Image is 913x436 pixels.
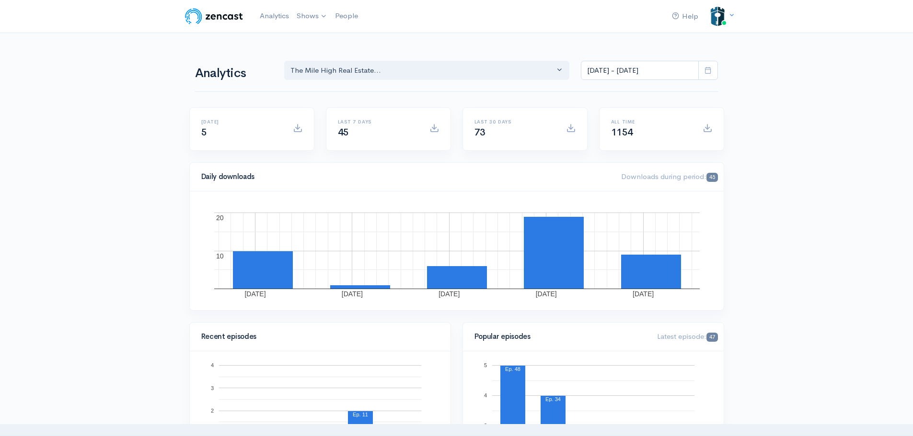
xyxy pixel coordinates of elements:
[474,119,555,124] h6: Last 30 days
[201,126,207,138] span: 5
[633,290,654,298] text: [DATE]
[439,290,460,298] text: [DATE]
[338,126,349,138] span: 45
[284,61,570,80] button: The Mile High Real Estate...
[611,126,633,138] span: 1154
[184,7,244,26] img: ZenCast Logo
[706,333,717,342] span: 47
[341,290,362,298] text: [DATE]
[668,6,702,27] a: Help
[195,67,273,80] h1: Analytics
[708,7,727,26] img: ...
[216,214,224,222] text: 20
[621,172,717,181] span: Downloads during period:
[581,61,699,80] input: analytics date range selector
[505,366,520,372] text: Ep. 48
[201,119,281,124] h6: [DATE]
[216,252,224,260] text: 10
[706,173,717,182] span: 45
[210,385,213,391] text: 3
[210,408,213,414] text: 2
[353,412,368,417] text: Ep. 11
[201,333,433,341] h4: Recent episodes
[657,332,717,341] span: Latest episode:
[535,290,556,298] text: [DATE]
[293,6,331,27] a: Shows
[474,126,485,138] span: 73
[484,362,486,368] text: 5
[545,396,561,402] text: Ep. 34
[474,333,646,341] h4: Popular episodes
[611,119,691,124] h6: All time
[290,65,555,76] div: The Mile High Real Estate...
[484,392,486,398] text: 4
[244,290,266,298] text: [DATE]
[201,173,610,181] h4: Daily downloads
[331,6,362,26] a: People
[210,362,213,368] text: 4
[256,6,293,26] a: Analytics
[201,203,712,299] svg: A chart.
[484,423,486,428] text: 3
[338,119,418,124] h6: Last 7 days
